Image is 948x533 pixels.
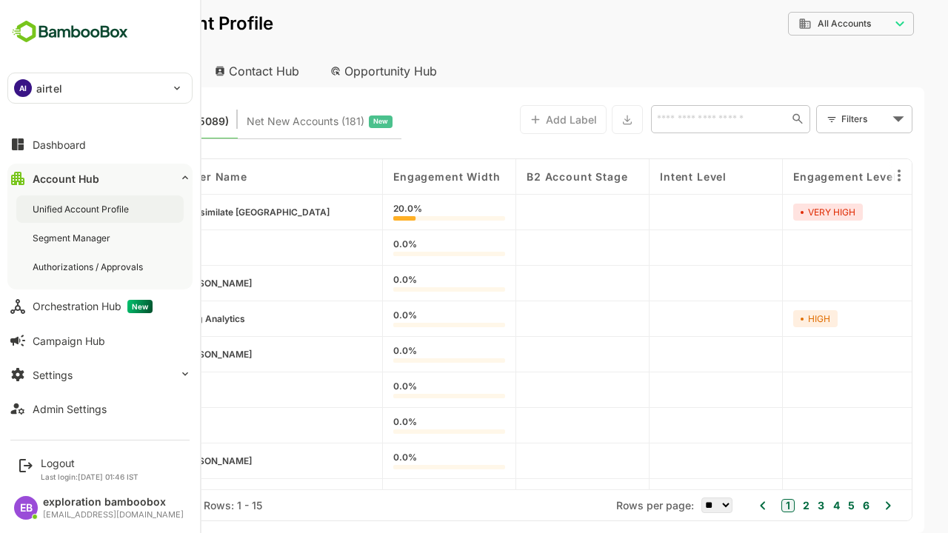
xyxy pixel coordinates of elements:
span: Rows per page: [564,499,642,512]
button: Dashboard [7,130,193,159]
div: VERY HIGH [741,204,811,221]
button: 4 [778,497,788,514]
div: 20.0% [341,204,453,221]
div: Orchestration Hub [33,300,153,313]
div: Admin Settings [33,403,107,415]
div: exploration bamboobox [43,496,184,509]
p: airtel [36,81,62,96]
button: Add Label [468,105,555,134]
p: Unified Account Profile [24,15,221,33]
span: B2 Account Stage [475,170,575,183]
div: 0.0% [341,311,453,327]
span: Reassimilate Argentina [127,207,278,218]
div: Account Hub [33,172,99,185]
div: 0.0% [341,240,453,256]
span: Armstrong-Cabrera [127,349,200,360]
button: Admin Settings [7,394,193,423]
div: 0.0% [341,489,453,505]
span: Intent Level [608,170,675,183]
button: Account Hub [7,164,193,193]
button: Settings [7,360,193,389]
div: Dashboard [33,138,86,151]
div: 0.0% [341,275,453,292]
span: Conner-Nguyen [127,278,200,289]
div: Logout [41,457,138,469]
div: All Accounts [736,10,862,38]
div: HIGH [741,310,786,327]
div: 0.0% [341,453,453,469]
div: Segment Manager [33,232,113,244]
button: 6 [807,497,818,514]
button: 2 [747,497,758,514]
button: Campaign Hub [7,326,193,355]
div: Opportunity Hub [267,55,398,87]
span: Customer Name [104,170,196,183]
div: Contact Hub [151,55,261,87]
div: Total Rows: 105089 | Rows: 1 - 15 [44,499,210,512]
span: Net New Accounts ( 181 ) [195,112,313,131]
span: TransOrg Analytics [110,313,193,324]
p: Last login: [DATE] 01:46 IST [41,472,138,481]
span: Engagement Level [741,170,844,183]
div: 0.0% [341,382,453,398]
div: Authorizations / Approvals [33,261,146,273]
div: 0.0% [341,346,453,363]
div: Campaign Hub [33,335,105,347]
img: BambooboxFullLogoMark.5f36c76dfaba33ec1ec1367b70bb1252.svg [7,18,133,46]
div: EB [14,496,38,520]
div: All Accounts [747,17,838,30]
div: Settings [33,369,73,381]
button: 5 [792,497,803,514]
div: Unified Account Profile [33,203,132,215]
button: 3 [762,497,772,514]
span: Known accounts you’ve identified to target - imported from CRM, Offline upload, or promoted from ... [44,112,177,131]
div: [EMAIL_ADDRESS][DOMAIN_NAME] [43,510,184,520]
button: 1 [730,499,743,512]
div: AIairtel [8,73,192,103]
span: Hawkins-Crosby [127,455,200,466]
span: New [321,112,336,131]
div: Newly surfaced ICP-fit accounts from Intent, Website, LinkedIn, and other engagement signals. [195,112,341,131]
div: Account Hub [24,55,145,87]
div: Filters [788,104,861,135]
span: New [127,300,153,313]
div: AI [14,79,32,97]
span: Engagement Width [341,170,448,183]
span: All Accounts [766,19,819,29]
div: Filters [790,111,837,127]
button: Export the selected data as CSV [560,105,591,134]
button: Orchestration HubNew [7,292,193,321]
div: 0.0% [341,418,453,434]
